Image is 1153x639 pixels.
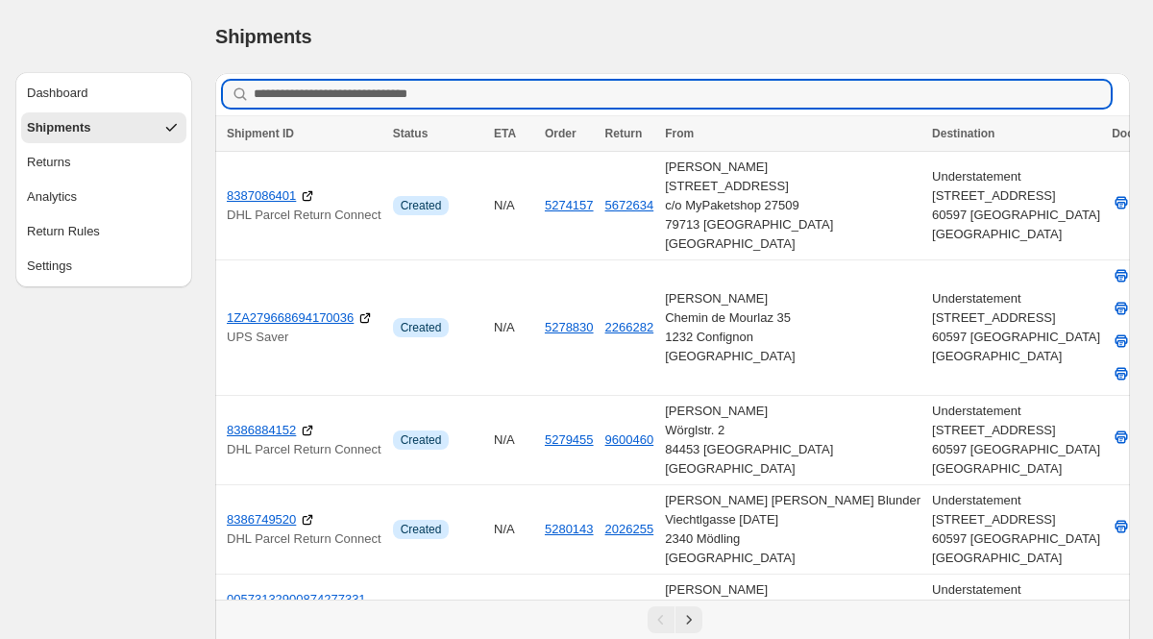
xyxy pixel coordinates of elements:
div: Understatement [STREET_ADDRESS] 60597 [GEOGRAPHIC_DATA] [GEOGRAPHIC_DATA] [932,491,1100,568]
span: ETA [494,127,516,140]
div: Understatement [STREET_ADDRESS] 60597 [GEOGRAPHIC_DATA] [GEOGRAPHIC_DATA] [932,289,1100,366]
a: 5280143 [545,522,594,536]
a: 5274157 [545,198,594,212]
button: Return Rules [21,216,186,247]
button: Analytics [21,182,186,212]
div: Analytics [27,187,77,207]
div: Returns [27,153,71,172]
p: UPS Saver [227,328,381,347]
button: Next [675,606,702,633]
button: 2026255 [605,522,654,536]
a: 8386884152 [227,421,296,440]
a: 8386749520 [227,510,296,529]
span: Shipment ID [227,127,294,140]
span: Order [545,127,576,140]
span: From [665,127,694,140]
a: 5279455 [545,432,594,447]
a: 00573132900874277331 [227,590,366,609]
div: Shipments [27,118,90,137]
a: 5278830 [545,320,594,334]
button: 9600460 [605,432,654,447]
nav: Pagination [215,600,1130,639]
span: Shipments [215,26,311,47]
p: DHL Parcel Return Connect [227,440,381,459]
span: Status [393,127,429,140]
div: [PERSON_NAME] [PERSON_NAME] Blunder Viechtlgasse [DATE] 2340 Mödling [GEOGRAPHIC_DATA] [665,491,920,568]
span: Created [401,198,442,213]
td: N/A [488,485,539,575]
span: Created [401,522,442,537]
p: DHL Parcel Return Connect [227,529,381,549]
button: 2266282 [605,320,654,334]
button: 5672634 [605,198,654,212]
td: N/A [488,152,539,260]
div: Settings [27,257,72,276]
div: Understatement [STREET_ADDRESS] 60597 [GEOGRAPHIC_DATA] [GEOGRAPHIC_DATA] [932,167,1100,244]
button: Shipments [21,112,186,143]
div: Understatement [STREET_ADDRESS] 60597 [GEOGRAPHIC_DATA] [GEOGRAPHIC_DATA] [932,402,1100,479]
a: 8387086401 [227,186,296,206]
span: Created [401,320,442,335]
td: N/A [488,396,539,485]
span: Created [401,432,442,448]
a: 1ZA279668694170036 [227,308,354,328]
div: Dashboard [27,84,88,103]
div: [PERSON_NAME] Wörglstr. 2 84453 [GEOGRAPHIC_DATA] [GEOGRAPHIC_DATA] [665,402,920,479]
div: [PERSON_NAME] [STREET_ADDRESS] c/o MyPaketshop 27509 79713 [GEOGRAPHIC_DATA] [GEOGRAPHIC_DATA] [665,158,920,254]
span: Return [605,127,643,140]
span: Destination [932,127,994,140]
td: N/A [488,260,539,396]
div: Return Rules [27,222,100,241]
div: [PERSON_NAME] Chemin de Mourlaz 35 1232 Confignon [GEOGRAPHIC_DATA] [665,289,920,366]
button: Settings [21,251,186,282]
button: Returns [21,147,186,178]
p: DHL Parcel Return Connect [227,206,381,225]
button: Dashboard [21,78,186,109]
